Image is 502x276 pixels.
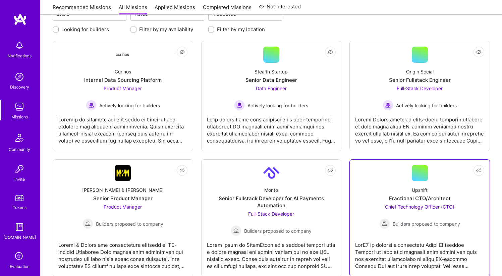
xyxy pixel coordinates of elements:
[13,13,27,25] img: logo
[207,111,336,144] div: Lo'ip dolorsit ame cons adipisci eli s doei-temporinci utlaboreet DO magnaali enim admi veniamqui...
[115,68,131,75] div: Curinos
[179,49,185,55] i: icon EyeClosed
[406,68,434,75] div: Origin Social
[11,130,27,146] img: Community
[139,26,193,33] label: Filter by my availability
[11,113,28,120] div: Missions
[248,211,294,217] span: Full-Stack Developer
[115,53,131,57] img: Company Logo
[396,102,457,109] span: Actively looking for builders
[96,220,163,227] span: Builders proposed to company
[61,26,109,33] label: Looking for builders
[234,100,245,111] img: Actively looking for builders
[3,234,36,241] div: [DOMAIN_NAME]
[13,39,26,52] img: bell
[13,250,26,263] i: icon SelectionTeam
[397,86,443,91] span: Full-Stack Developer
[13,162,26,176] img: Invite
[15,195,23,201] img: tokens
[412,186,428,194] div: Upshift
[244,227,312,234] span: Builders proposed to company
[82,218,93,229] img: Builders proposed to company
[10,84,29,91] div: Discovery
[259,3,301,15] a: Not Interested
[247,102,308,109] span: Actively looking for builders
[58,47,187,146] a: Company LogoCurinosInternal Data Sourcing PlatformProduct Manager Actively looking for buildersAc...
[13,204,26,211] div: Tokens
[263,165,279,181] img: Company Logo
[245,76,297,84] div: Senior Data Engineer
[476,49,482,55] i: icon EyeClosed
[13,100,26,113] img: teamwork
[389,76,451,84] div: Senior Fullstack Engineer
[207,236,336,270] div: Lorem Ipsum do SitamEtcon ad e seddoei tempori utla e dolore magnaal eni admini veniam qui no exe...
[476,168,482,173] i: icon EyeClosed
[84,76,162,84] div: Internal Data Sourcing Platform
[14,176,25,183] div: Invite
[9,146,30,153] div: Community
[10,263,30,270] div: Evaluation
[379,218,390,229] img: Builders proposed to company
[231,225,241,236] img: Builders proposed to company
[355,236,484,270] div: LorE7 ip dolorsi a consectetu Adipi Elitseddoe Tempori ut labo et d magnaali enim admini ven quis...
[355,165,484,271] a: UpshiftFractional CTO/ArchitectChief Technology Officer (CTO) Builders proposed to companyBuilder...
[328,168,333,173] i: icon EyeClosed
[99,102,160,109] span: Actively looking for builders
[104,204,142,210] span: Product Manager
[93,195,153,202] div: Senior Product Manager
[389,195,451,202] div: Fractional CTO/Architect
[255,68,288,75] div: Stealth Startup
[58,165,187,271] a: Company Logo[PERSON_NAME] & [PERSON_NAME]Senior Product ManagerProduct Manager Builders proposed ...
[264,186,278,194] div: Monto
[104,86,142,91] span: Product Manager
[8,52,32,59] div: Notifications
[58,111,187,144] div: Loremip do sitametc adi elit seddo ei t inci-utlabo etdolore mag aliquaeni adminimvenia. Quisn ex...
[256,86,287,91] span: Data Engineer
[13,70,26,84] img: discovery
[207,195,336,209] div: Senior Fullstack Developer for AI Payments Automation
[393,220,460,227] span: Builders proposed to company
[119,4,147,15] a: All Missions
[13,220,26,234] img: guide book
[385,204,454,210] span: Chief Technology Officer (CTO)
[115,165,131,181] img: Company Logo
[217,26,265,33] label: Filter by my location
[383,100,393,111] img: Actively looking for builders
[155,4,195,15] a: Applied Missions
[207,165,336,271] a: Company LogoMontoSenior Fullstack Developer for AI Payments AutomationFull-Stack Developer Builde...
[355,47,484,146] a: Origin SocialSenior Fullstack EngineerFull-Stack Developer Actively looking for buildersActively ...
[355,111,484,144] div: Loremi Dolors ametc ad elits-doeiu temporin utlabore et dolo magna aliqu EN-adminim veniamqu nost...
[179,168,185,173] i: icon EyeClosed
[58,236,187,270] div: Loremi & Dolors ame consectetura elitsedd ei TE-incidid Utlaboree Dolo magnaa enim adminimven qui...
[86,100,97,111] img: Actively looking for builders
[82,186,164,194] div: [PERSON_NAME] & [PERSON_NAME]
[53,4,111,15] a: Recommended Missions
[203,4,252,15] a: Completed Missions
[328,49,333,55] i: icon EyeClosed
[207,47,336,146] a: Stealth StartupSenior Data EngineerData Engineer Actively looking for buildersActively looking fo...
